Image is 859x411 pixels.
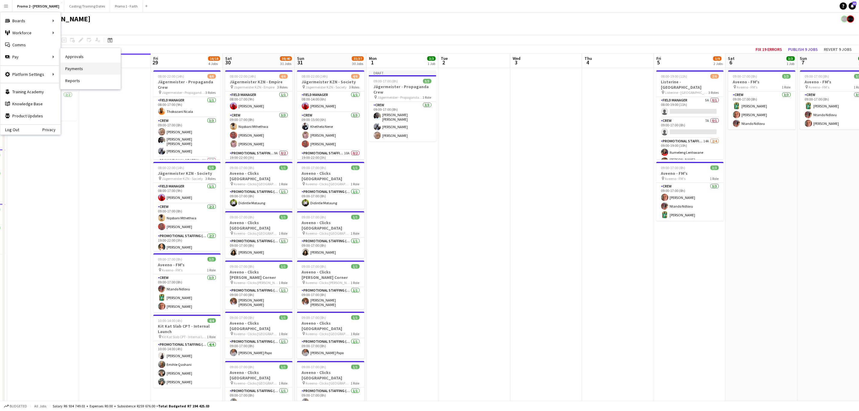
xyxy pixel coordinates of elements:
[841,15,848,23] app-user-avatar: Eddie Malete
[208,56,220,61] span: 16/18
[441,56,448,61] span: Tue
[225,388,293,408] app-card-role: Promotional Staffing (Brand Ambassadors)1/109:00-17:00 (8h)Reitumetse Mude
[158,257,183,261] span: 09:00-17:00 (8h)
[302,165,326,170] span: 09:00-17:00 (8h)
[428,61,435,66] div: 1 Job
[224,59,232,66] span: 30
[656,171,724,176] h3: Aveeno - FM's
[427,56,436,61] span: 3/3
[225,370,293,381] h3: Aveeno - Clicks [GEOGRAPHIC_DATA]
[153,315,221,388] app-job-card: 10:00-14:00 (4h)4/4Kit Kat Slab CPT - Internal Launch Kit Kat Slab CPT - Internal Launch1 RolePro...
[225,70,293,159] app-job-card: 08:00-22:00 (14h)4/6Jägermeister KZN - Empire Jägermeister KZN - Empire3 RolesField Manager1/108:...
[153,183,221,203] app-card-role: Field Manager1/108:00-17:00 (9h)[PERSON_NAME]
[279,332,288,336] span: 1 Role
[33,404,48,408] span: All jobs
[297,188,364,209] app-card-role: Promotional Staffing (Brand Ambassadors)1/109:00-17:00 (8h)Didintle Motaung
[153,79,221,90] h3: Jägermeister - Propaganda Crew
[713,56,722,61] span: 5/9
[713,61,723,66] div: 2 Jobs
[225,171,293,181] h3: Aveeno - Clicks [GEOGRAPHIC_DATA]
[297,238,364,258] app-card-role: Promotional Staffing (Brand Ambassadors)1/109:00-17:00 (8h)[PERSON_NAME]
[225,112,293,150] app-card-role: Crew3/309:00-17:00 (8h)Nqobani Mthethwa[PERSON_NAME][PERSON_NAME]
[297,70,364,159] div: 08:00-22:00 (14h)4/6Jägermeister KZN - Society Jägermeister KZN - Society3 RolesField Manager1/10...
[655,59,661,66] span: 5
[3,403,28,409] button: Budgeted
[351,215,360,219] span: 1/1
[369,84,436,95] h3: Jägermeister - Propaganda Crew
[805,74,829,79] span: 09:00-17:00 (8h)
[306,381,351,385] span: Aveeno - Clicks [GEOGRAPHIC_DATA]
[230,165,254,170] span: 09:00-17:00 (8h)
[369,70,436,141] app-job-card: Draft09:00-17:00 (8h)3/3Jägermeister - Propaganda Crew Jägermeister - Propaganda Crew1 RoleCrew3/...
[351,365,360,369] span: 1/1
[230,315,254,320] span: 09:00-17:00 (8h)
[297,361,364,408] div: 09:00-17:00 (8h)1/1Aveeno - Clicks [GEOGRAPHIC_DATA] Aveeno - Clicks [GEOGRAPHIC_DATA]1 RolePromo...
[279,280,288,285] span: 1 Role
[0,68,60,80] div: Platform Settings
[207,268,216,272] span: 1 Role
[0,110,60,122] a: Product Updates
[279,315,288,320] span: 1/1
[800,56,807,61] span: Sun
[279,365,288,369] span: 1/1
[153,203,221,233] app-card-role: Crew2/209:00-17:00 (8h)Nqobani Mthethwa[PERSON_NAME]
[42,127,60,132] a: Privacy
[351,332,360,336] span: 1 Role
[297,91,364,112] app-card-role: Field Manager1/108:00-14:00 (6h)[PERSON_NAME]
[656,79,724,90] h3: Listerine - [GEOGRAPHIC_DATA]
[656,117,724,138] app-card-role: Crew7A0/109:00-17:00 (8h)
[297,338,364,359] app-card-role: Promotional Staffing (Brand Ambassadors)1/109:00-17:00 (8h)[PERSON_NAME] Papo
[728,56,735,61] span: Sat
[297,312,364,359] app-job-card: 09:00-17:00 (8h)1/1Aveeno - Clicks [GEOGRAPHIC_DATA] Aveeno - Clicks [GEOGRAPHIC_DATA]1 RolePromo...
[787,61,795,66] div: 1 Job
[656,138,724,186] app-card-role: Promotional Staffing (Brand Ambassadors)14A2/409:00-19:00 (10h)Itumeleng Lentswane[PERSON_NAME] [...
[225,162,293,209] div: 09:00-17:00 (8h)1/1Aveeno - Clicks [GEOGRAPHIC_DATA] Aveeno - Clicks [GEOGRAPHIC_DATA]1 RolePromo...
[423,95,431,100] span: 1 Role
[279,182,288,186] span: 1 Role
[297,287,364,309] app-card-role: Promotional Staffing (Brand Ambassadors)1/109:00-17:00 (8h)[PERSON_NAME] [PERSON_NAME]
[728,70,796,129] app-job-card: 09:00-17:00 (8h)3/3Aveeno - FM's Aveeno - FM's1 RoleCrew3/309:00-17:00 (8h)[PERSON_NAME][PERSON_N...
[710,74,719,79] span: 2/6
[852,2,857,5] span: 53
[351,381,360,385] span: 1 Role
[153,262,221,267] h3: Aveeno - FM's
[225,261,293,309] app-job-card: 09:00-17:00 (8h)1/1Aveeno - Clicks [PERSON_NAME] Corner Aveeno - Clicks [PERSON_NAME] Corner1 Rol...
[710,176,719,181] span: 1 Role
[153,171,221,176] h3: Jägermeister KZN - Society
[799,59,807,66] span: 7
[12,0,64,12] button: Promo 2 - [PERSON_NAME]
[225,238,293,258] app-card-role: Promotional Staffing (Brand Ambassadors)1/109:00-17:00 (8h)[PERSON_NAME]
[351,165,360,170] span: 1/1
[278,85,288,89] span: 3 Roles
[225,56,232,61] span: Sat
[225,211,293,258] div: 09:00-17:00 (8h)1/1Aveeno - Clicks [GEOGRAPHIC_DATA] Aveeno - Clicks [GEOGRAPHIC_DATA]1 RolePromo...
[656,162,724,221] app-job-card: 09:00-17:00 (8h)3/3Aveeno - FM's Aveeno - FM's1 RoleCrew3/309:00-17:00 (8h)[PERSON_NAME]Ntando Nd...
[297,388,364,408] app-card-role: Promotional Staffing (Brand Ambassadors)1/109:00-17:00 (8h)Reitumetse Mude
[110,0,143,12] button: Promo 1 - Faith
[297,211,364,258] app-job-card: 09:00-17:00 (8h)1/1Aveeno - Clicks [GEOGRAPHIC_DATA] Aveeno - Clicks [GEOGRAPHIC_DATA]1 RolePromo...
[153,162,221,251] app-job-card: 08:00-22:00 (14h)5/5Jägermeister KZN - Society Jägermeister KZN - Society3 RolesField Manager1/10...
[656,183,724,221] app-card-role: Crew3/309:00-17:00 (8h)[PERSON_NAME]Ntando Ndlovu[PERSON_NAME]
[279,381,288,385] span: 1 Role
[153,323,221,334] h3: Kit Kat Slab CPT - Internal Launch
[297,269,364,280] h3: Aveeno - Clicks [PERSON_NAME] Corner
[656,56,661,61] span: Fri
[302,215,326,219] span: 09:00-17:00 (8h)
[279,165,288,170] span: 1/1
[665,176,686,181] span: Aveeno - FM's
[225,312,293,359] app-job-card: 09:00-17:00 (8h)1/1Aveeno - Clicks [GEOGRAPHIC_DATA] Aveeno - Clicks [GEOGRAPHIC_DATA]1 RolePromo...
[0,15,60,27] div: Boards
[153,253,221,312] div: 09:00-17:00 (8h)3/3Aveeno - FM's Aveeno - FM's1 RoleCrew3/309:00-17:00 (8h)Ntando Ndlovu[PERSON_N...
[225,220,293,231] h3: Aveeno - Clicks [GEOGRAPHIC_DATA]
[53,404,209,408] div: Salary R6 934 749.03 + Expenses R0.00 + Subsistence R259 676.00 =
[306,332,351,336] span: Aveeno - Clicks [GEOGRAPHIC_DATA]
[737,85,758,89] span: Aveeno - FM's
[234,85,275,89] span: Jägermeister KZN - Empire
[279,74,288,79] span: 4/6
